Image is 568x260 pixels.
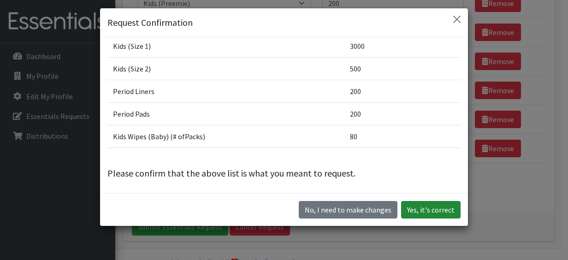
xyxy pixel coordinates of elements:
td: Period Pads [107,102,344,125]
td: 80 [344,125,461,148]
td: 500 [344,57,461,80]
button: No I need to make changes [299,201,397,219]
h5: Request Confirmation [107,16,193,30]
td: Kids (Size 1) [107,35,344,57]
button: Close [450,12,464,27]
p: Please confirm that the above list is what you meant to request. [107,166,461,180]
td: 3000 [344,35,461,57]
button: Yes, it's correct [401,201,461,219]
td: Kids Wipes (Baby) (# ofPacks) [107,125,344,148]
td: Period Liners [107,80,344,102]
td: Kids (Size 2) [107,57,344,80]
td: 200 [344,102,461,125]
td: 200 [344,80,461,102]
